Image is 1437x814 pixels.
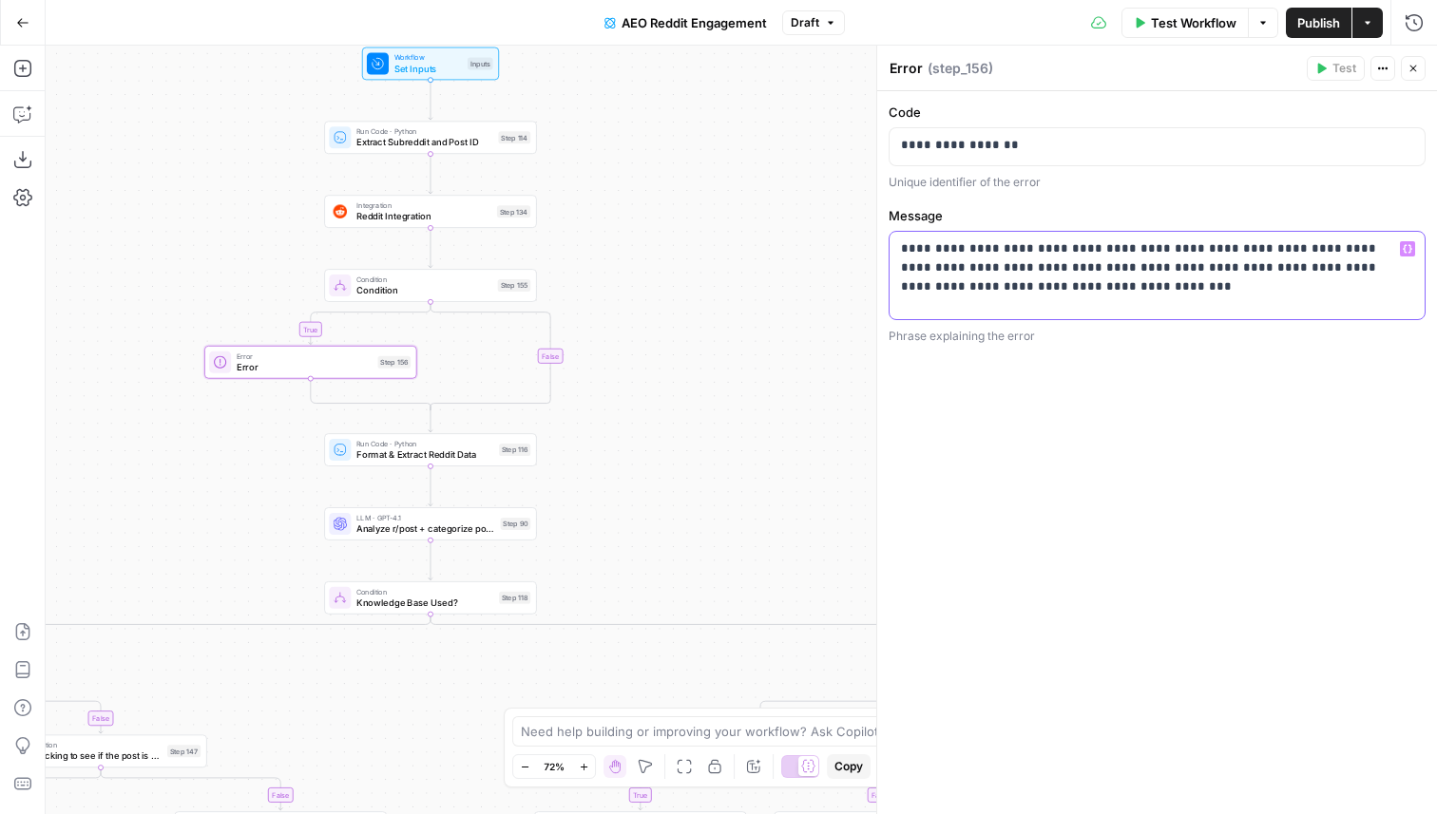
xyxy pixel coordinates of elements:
[1297,13,1340,32] span: Publish
[834,758,863,775] span: Copy
[324,507,537,540] div: LLM · GPT-4.1Analyze r/post + categorize post typeStep 90
[429,228,432,268] g: Edge from step_134 to step_155
[311,379,431,410] g: Edge from step_156 to step_155-conditional-end
[468,57,493,69] div: Inputs
[394,52,462,64] span: Workflow
[889,206,1426,225] label: Message
[204,346,417,379] div: ErrorErrorStep 156
[27,740,162,751] span: Condition
[639,767,760,810] g: Edge from step_140 to step_143
[394,62,462,75] span: Set Inputs
[324,581,537,615] div: ConditionKnowledge Base Used?Step 118
[497,205,530,218] div: Step 134
[356,210,491,223] span: Reddit Integration
[593,8,778,38] button: AEO Reddit Engagement
[377,356,411,369] div: Step 156
[324,121,537,154] div: Run Code · PythonExtract Subreddit and Post IDStep 114
[356,199,491,211] span: Integration
[237,350,373,362] span: Error
[101,767,282,810] g: Edge from step_147 to step_127
[356,438,493,449] span: Run Code · Python
[827,754,871,779] button: Copy
[324,269,537,302] div: ConditionConditionStep 155
[429,466,432,506] g: Edge from step_116 to step_90
[1332,60,1356,77] span: Test
[499,592,530,604] div: Step 118
[1121,8,1249,38] button: Test Workflow
[429,154,432,194] g: Edge from step_114 to step_134
[1307,56,1365,81] button: Test
[356,521,495,535] span: Analyze r/post + categorize post type
[1151,13,1236,32] span: Test Workflow
[499,444,530,456] div: Step 116
[324,433,537,466] div: Run Code · PythonFormat & Extract Reddit DataStep 116
[429,540,432,580] g: Edge from step_90 to step_118
[889,174,1426,191] div: Unique identifier of the error
[309,302,431,345] g: Edge from step_155 to step_156
[356,447,493,461] span: Format & Extract Reddit Data
[928,59,993,78] span: ( step_156 )
[356,274,492,285] span: Condition
[622,13,767,32] span: AEO Reddit Engagement
[356,283,492,296] span: Condition
[167,745,201,757] div: Step 147
[356,596,493,609] span: Knowledge Base Used?
[324,47,537,81] div: WorkflowSet InputsInputs
[356,126,492,138] span: Run Code · Python
[498,279,531,292] div: Step 155
[356,586,493,597] span: Condition
[27,749,162,763] span: Checking to see if the post is archived
[324,195,537,228] div: IntegrationReddit IntegrationStep 134
[782,10,845,35] button: Draft
[1286,8,1351,38] button: Publish
[429,407,432,432] g: Edge from step_155-conditional-end to step_116
[334,204,347,218] img: reddit_icon.png
[237,360,373,373] span: Error
[356,136,492,149] span: Extract Subreddit and Post ID
[498,131,530,143] div: Step 114
[431,302,550,410] g: Edge from step_155 to step_155-conditional-end
[501,518,531,530] div: Step 90
[889,328,1426,345] div: Phrase explaining the error
[429,80,432,120] g: Edge from start to step_114
[356,512,495,523] span: LLM · GPT-4.1
[791,14,819,31] span: Draft
[544,759,565,774] span: 72%
[890,59,923,78] textarea: Error
[889,103,1426,122] label: Code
